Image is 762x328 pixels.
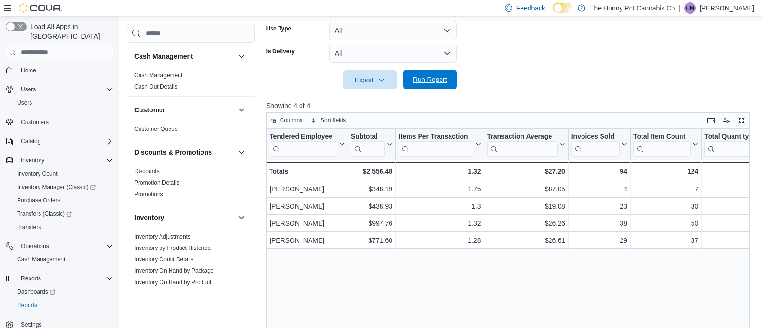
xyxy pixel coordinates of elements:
div: Total Quantity [704,132,754,141]
div: 163 [704,166,762,177]
div: 94 [571,166,627,177]
span: HM [686,2,695,14]
button: Catalog [17,136,44,147]
span: Inventory Adjustments [134,233,190,240]
button: Cash Management [134,51,234,61]
span: Users [13,97,113,109]
div: 38 [571,218,627,229]
div: Total Item Count [633,132,691,141]
span: Reports [21,275,41,282]
div: Hector Molina [684,2,696,14]
span: Catalog [21,138,40,145]
a: Reports [13,299,41,311]
button: Customer [236,104,247,116]
button: Discounts & Promotions [236,147,247,158]
a: Inventory On Hand by Product [134,279,211,286]
button: Enter fullscreen [736,115,747,126]
span: Transfers [13,221,113,233]
button: Items Per Transaction [399,132,481,157]
button: Operations [2,239,117,253]
span: Transfers (Classic) [17,210,72,218]
span: Users [21,86,36,93]
span: Inventory by Product Historical [134,244,212,252]
div: 1.32 [399,166,481,177]
span: Inventory Manager (Classic) [17,183,96,191]
div: $997.76 [351,218,392,229]
span: Reports [17,301,37,309]
span: Load All Apps in [GEOGRAPHIC_DATA] [27,22,113,41]
a: Inventory Count [13,168,61,179]
div: [PERSON_NAME] [270,218,345,229]
a: Cash Management [13,254,69,265]
button: Inventory Count [10,167,117,180]
div: Transaction Average [487,132,557,157]
button: Sort fields [307,115,350,126]
span: Run Report [413,75,447,84]
div: 4 [571,184,627,195]
div: 1.32 [399,218,481,229]
span: Feedback [516,3,545,13]
a: Home [17,65,40,76]
button: Cash Management [236,50,247,62]
span: Inventory [21,157,44,164]
p: | [679,2,681,14]
div: $26.61 [487,235,565,247]
button: Users [2,83,117,96]
span: Reports [13,299,113,311]
img: Cova [19,3,62,13]
button: Transfers [10,220,117,234]
span: Inventory Count [13,168,113,179]
button: Invoices Sold [571,132,627,157]
div: $771.60 [351,235,392,247]
div: $87.05 [487,184,565,195]
a: Transfers (Classic) [10,207,117,220]
label: Is Delivery [266,48,295,55]
div: 7 [633,184,698,195]
a: Customers [17,117,52,128]
button: Subtotal [351,132,392,157]
span: Customers [17,116,113,128]
div: Items Per Transaction [399,132,473,141]
div: Invoices Sold [571,132,619,141]
span: Cash Management [17,256,65,263]
span: Customer Queue [134,125,178,133]
div: $27.20 [487,166,565,177]
div: Tendered Employee [270,132,337,141]
div: 23 [571,201,627,212]
div: 50 [633,218,698,229]
div: Items Per Transaction [399,132,473,157]
div: $26.26 [487,218,565,229]
button: All [329,21,457,40]
h3: Cash Management [134,51,193,61]
button: Reports [17,273,45,284]
span: Promotion Details [134,179,180,187]
button: Total Item Count [633,132,698,157]
div: Total Item Count [633,132,691,157]
button: Operations [17,240,53,252]
span: Transfers [17,223,41,231]
button: Run Report [403,70,457,89]
a: Inventory by Product Historical [134,245,212,251]
button: Display options [721,115,732,126]
div: Transaction Average [487,132,557,141]
p: Showing 4 of 4 [266,101,754,110]
span: Sort fields [321,117,346,124]
button: Inventory [134,213,234,222]
div: 13 [704,184,762,195]
div: Invoices Sold [571,132,619,157]
a: Cash Out Details [134,83,178,90]
div: 45 [704,201,762,212]
span: Inventory Manager (Classic) [13,181,113,193]
span: Reports [17,273,113,284]
div: Cash Management [127,70,255,96]
div: 1.3 [399,201,481,212]
div: 47 [704,235,762,247]
span: Operations [21,242,49,250]
a: Promotions [134,191,163,198]
span: Purchase Orders [13,195,113,206]
span: Inventory On Hand by Product [134,278,211,286]
a: Customer Queue [134,126,178,132]
button: Reports [10,298,117,312]
button: Reports [2,272,117,285]
a: Inventory Manager (Classic) [10,180,117,194]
